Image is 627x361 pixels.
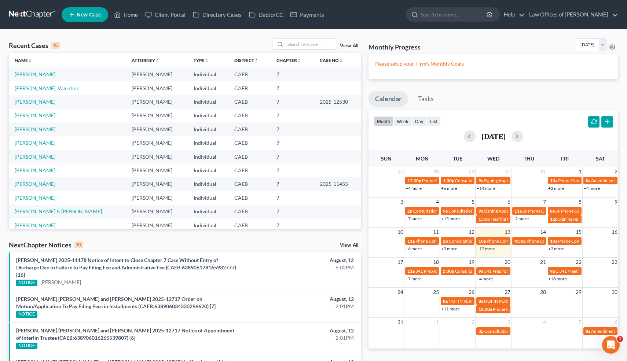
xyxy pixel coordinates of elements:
span: 3 [400,198,404,206]
a: View All [340,43,358,48]
a: [PERSON_NAME] [15,99,55,105]
a: Law Offices of [PERSON_NAME] [525,8,618,21]
td: CAEB [228,177,271,191]
td: CAEB [228,136,271,150]
td: [PERSON_NAME] [126,95,188,108]
span: 14 [539,228,547,236]
div: August, 12 [246,327,354,334]
a: +4 more [406,185,422,191]
span: 3 [507,318,511,327]
a: [PERSON_NAME] [15,126,55,132]
span: 17 [397,258,404,266]
span: 25 [432,288,440,296]
span: 4 [542,318,547,327]
i: unfold_more [28,59,32,63]
td: Individual [188,109,228,122]
span: 5 [471,198,475,206]
span: 11a [407,238,415,244]
a: Attorneyunfold_more [132,58,159,63]
a: +4 more [477,276,493,281]
a: Nameunfold_more [15,58,32,63]
a: [PERSON_NAME] 2025-11178 Notice of Intent to Close Chapter 7 Case Without Entry of Discharge Due ... [16,257,236,278]
a: +2 more [548,185,564,191]
td: CAEB [228,205,271,218]
span: 23 [611,258,618,266]
span: Amendments: [591,328,618,334]
span: 1 [578,167,582,176]
span: 15 [575,228,582,236]
div: NOTICE [16,280,37,286]
a: Directory Cases [189,8,245,21]
a: +14 more [477,185,495,191]
button: month [374,116,393,126]
button: day [412,116,427,126]
a: [PERSON_NAME] [15,140,55,146]
a: Tasks [411,91,440,107]
td: Individual [188,95,228,108]
span: 341 Prep for [PERSON_NAME] [484,268,543,274]
td: Individual [188,81,228,95]
td: 7 [271,205,314,218]
span: 24 [397,288,404,296]
a: [PERSON_NAME] [40,279,81,286]
a: [PERSON_NAME], Valentine [15,85,79,91]
span: 28 [432,167,440,176]
span: 21 [539,258,547,266]
span: Signing Appointment for [PERSON_NAME] [484,178,566,183]
span: 31 [397,318,404,327]
a: Home [110,8,142,21]
a: Case Nounfold_more [320,58,343,63]
span: 8a [478,298,483,304]
td: [PERSON_NAME] [126,136,188,150]
a: Chapterunfold_more [276,58,301,63]
span: 12:30p [407,178,421,183]
span: Phone Consultation for [PERSON_NAME] [PERSON_NAME] [422,178,537,183]
td: 7 [271,81,314,95]
a: View All [340,243,358,248]
span: 8 [578,198,582,206]
span: Tue [453,155,462,162]
span: Signing Appointment for [PERSON_NAME], [PERSON_NAME] [484,208,602,214]
span: 20 [504,258,511,266]
span: Consultation for [PERSON_NAME] [448,208,515,214]
span: 13 [504,228,511,236]
span: Phone Consultation for [PERSON_NAME] [493,306,573,312]
span: 10:30a [478,306,492,312]
span: 16 [611,228,618,236]
a: [PERSON_NAME] [PERSON_NAME] and [PERSON_NAME] 2025-12717 Notice of Appointment of Interim Trustee... [16,327,234,341]
a: +2 more [548,246,564,251]
td: [PERSON_NAME] [126,163,188,177]
span: 5:30p [443,268,454,274]
td: [PERSON_NAME] [126,205,188,218]
span: 9a [478,268,483,274]
a: [PERSON_NAME] [15,154,55,160]
a: +6 more [441,185,457,191]
td: [PERSON_NAME] [126,177,188,191]
span: 11 [432,228,440,236]
span: Consultation for [PERSON_NAME], Inaudible [484,328,571,334]
span: 9a [443,208,448,214]
span: 3p [478,328,484,334]
i: unfold_more [254,59,258,63]
td: Individual [188,136,228,150]
h2: [DATE] [481,132,506,140]
span: Sat [596,155,605,162]
a: [PERSON_NAME] & [PERSON_NAME] [15,208,102,214]
span: 5 [578,318,582,327]
a: [PERSON_NAME] [15,195,55,201]
span: 10a [550,238,557,244]
a: [PERSON_NAME] [15,222,55,228]
a: +4 more [584,185,600,191]
span: 2 [471,318,475,327]
span: 28 [539,288,547,296]
a: +6 more [406,246,422,251]
td: 7 [271,136,314,150]
span: 11a [407,268,415,274]
span: 27 [397,167,404,176]
td: [PERSON_NAME] [126,191,188,205]
span: Sun [381,155,392,162]
td: 7 [271,163,314,177]
a: Typeunfold_more [194,58,209,63]
span: 18 [432,258,440,266]
span: 8a [550,208,555,214]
